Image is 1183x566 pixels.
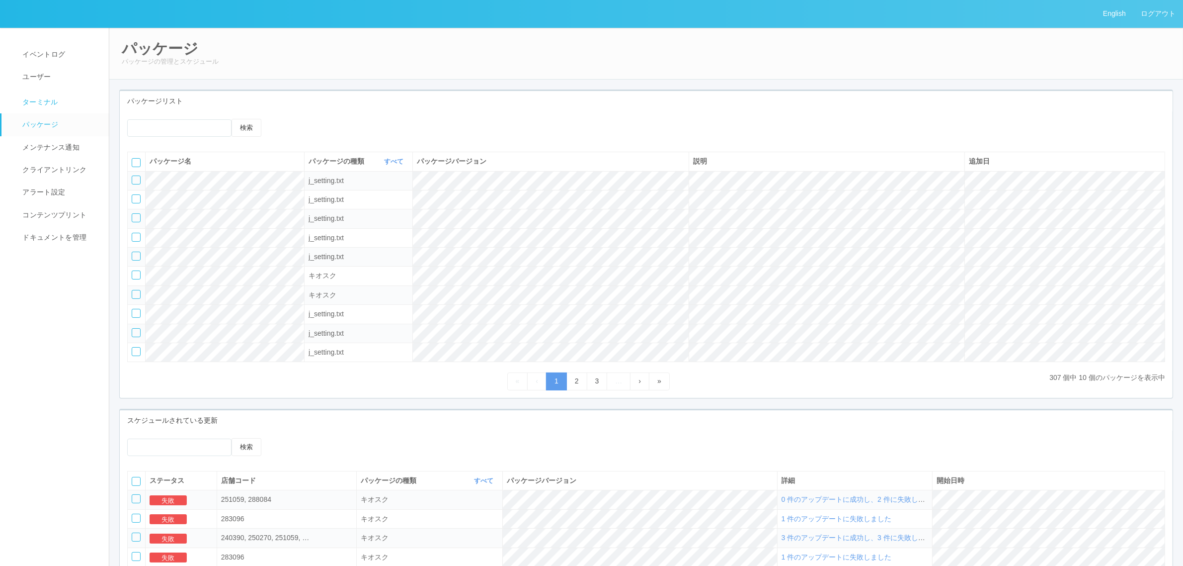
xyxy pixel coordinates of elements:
div: ksdpackage.tablefilter.kiosk [361,494,498,505]
span: クライアントリンク [20,166,86,174]
div: 1 件のアップデートに失敗しました [782,514,929,524]
button: 失敗 [150,553,187,563]
div: ksdpackage.tablefilter.jsetting [309,309,408,319]
div: 失敗 [150,533,213,543]
span: イベントログ [20,50,65,58]
div: 詳細 [782,475,929,486]
span: パッケージの種類 [361,475,419,486]
span: ドキュメントを管理 [20,233,86,241]
button: 検索 [232,119,261,137]
div: 0 件のアップデートに成功し、2 件に失敗しました [782,494,929,505]
span: 0 件のアップデートに成功し、2 件に失敗しました [782,495,939,503]
div: 283096 [221,552,311,563]
a: クライアントリンク [1,159,118,181]
button: 検索 [232,438,261,456]
div: ksdpackage.tablefilter.kiosk [361,533,498,543]
div: 283096 [221,514,311,524]
span: ターミナル [20,98,58,106]
div: ksdpackage.tablefilter.kiosk [361,552,498,563]
div: 説明 [693,156,961,167]
div: 240390,250270,251059,273068,286701,288084 [221,533,311,543]
div: スケジュールされている更新 [120,410,1173,431]
div: パッケージリスト [120,91,1173,111]
span: 1 件のアップデートに失敗しました [782,515,892,523]
div: ksdpackage.tablefilter.jsetting [309,328,408,339]
div: ksdpackage.tablefilter.jsetting [309,347,408,358]
div: ksdpackage.tablefilter.kiosk [309,290,408,300]
span: アラート設定 [20,188,65,196]
div: ksdpackage.tablefilter.jsetting [309,194,408,205]
p: 307 個中 10 個のパッケージを表示中 [1049,373,1165,383]
button: すべて [472,476,498,486]
span: パッケージの種類 [309,156,367,167]
a: 3 [587,373,608,390]
a: アラート設定 [1,181,118,203]
div: 失敗 [150,552,213,563]
p: パッケージの管理とスケジュール [122,57,1171,67]
button: 失敗 [150,495,187,505]
h2: パッケージ [122,40,1171,57]
a: すべて [474,477,496,484]
span: 3 件のアップデートに成功し、3 件に失敗しました [782,534,939,542]
span: パッケージバージョン [507,476,576,484]
span: パッケージ [20,120,58,128]
div: 失敗 [150,494,213,505]
span: メンテナンス通知 [20,143,79,151]
button: 失敗 [150,514,187,524]
span: 1 件のアップデートに失敗しました [782,553,892,561]
div: 3 件のアップデートに成功し、3 件に失敗しました [782,533,929,543]
a: 2 [566,373,587,390]
span: 追加日 [969,157,990,165]
div: ksdpackage.tablefilter.kiosk [361,514,498,524]
span: 開始日時 [937,476,964,484]
a: ユーザー [1,66,118,88]
a: Last [649,373,670,390]
a: Next [630,373,649,390]
span: パッケージ名 [150,157,191,165]
a: ドキュメントを管理 [1,226,118,249]
a: イベントログ [1,43,118,66]
div: 251059,288084 [221,494,311,505]
a: 1 [546,373,567,390]
span: ユーザー [20,73,51,81]
a: パッケージ [1,113,118,136]
div: 失敗 [150,514,213,524]
button: 失敗 [150,534,187,544]
div: ksdpackage.tablefilter.jsetting [309,176,408,186]
div: ksdpackage.tablefilter.jsetting [309,213,408,224]
a: すべて [384,158,406,165]
div: 1 件のアップデートに失敗しました [782,552,929,563]
span: コンテンツプリント [20,211,86,219]
div: ksdpackage.tablefilter.kiosk [309,271,408,281]
div: 店舗コード [221,475,352,486]
div: ksdpackage.tablefilter.jsetting [309,233,408,243]
span: ステータス [150,476,184,484]
div: ksdpackage.tablefilter.jsetting [309,252,408,262]
a: ターミナル [1,89,118,113]
a: メンテナンス通知 [1,136,118,159]
span: Next [638,377,641,385]
span: Last [657,377,661,385]
span: パッケージバージョン [417,157,486,165]
button: すべて [382,157,408,167]
a: コンテンツプリント [1,204,118,226]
